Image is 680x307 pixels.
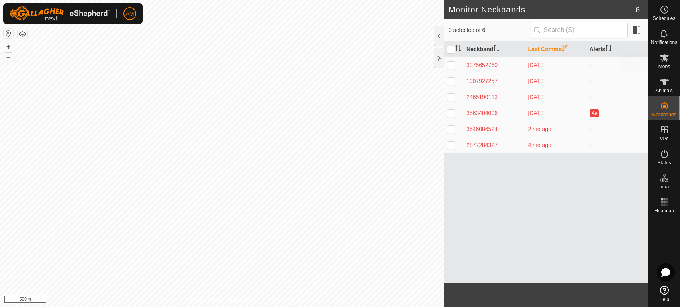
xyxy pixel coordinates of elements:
div: 2877284327 [466,141,521,149]
div: 3563404006 [466,109,521,117]
button: Reset Map [4,29,13,38]
button: – [4,53,13,62]
td: - [586,137,648,153]
span: Heatmap [654,208,674,213]
span: 6 Aug 2025, 12:21 pm [528,110,545,116]
span: 7 Aug 2025, 8:21 am [528,94,545,100]
span: 6 [635,4,640,16]
p-sorticon: Activate to sort [562,46,568,53]
span: 0 selected of 6 [449,26,531,34]
a: Help [648,283,680,305]
td: - [586,73,648,89]
span: Schedules [653,16,675,21]
h2: Monitor Neckbands [449,5,635,14]
a: Privacy Policy [190,297,221,304]
div: 2465190113 [466,93,521,101]
div: 3546086524 [466,125,521,133]
span: Animals [655,88,673,93]
div: 3375652760 [466,61,521,69]
span: VPs [660,136,668,141]
span: Status [657,160,671,165]
span: 7 Aug 2025, 9:07 am [528,78,545,84]
th: Neckband [463,42,525,57]
img: Gallagher Logo [10,6,110,21]
td: - [586,57,648,73]
input: Search (S) [531,22,628,38]
button: Ae [590,109,599,117]
button: + [4,42,13,52]
div: 1907927257 [466,77,521,85]
span: AM [126,10,134,18]
span: 7 Aug 2025, 9:59 am [528,62,545,68]
a: Contact Us [230,297,253,304]
span: Neckbands [652,112,676,117]
p-sorticon: Activate to sort [605,46,612,53]
button: Map Layers [18,29,27,39]
th: Alerts [586,42,648,57]
span: Help [659,297,669,302]
span: Mobs [658,64,670,69]
span: 19 Mar 2025, 8:15 pm [528,142,551,148]
td: - [586,121,648,137]
span: Infra [659,184,669,189]
span: Notifications [651,40,677,45]
span: 15 June 2025, 4:01 am [528,126,551,132]
td: - [586,89,648,105]
th: Last Comms [525,42,586,57]
p-sorticon: Activate to sort [455,46,462,53]
p-sorticon: Activate to sort [493,46,500,53]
